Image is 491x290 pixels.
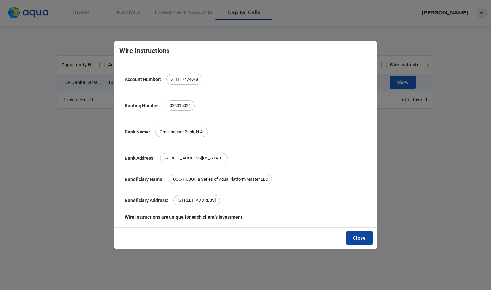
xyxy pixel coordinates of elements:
[125,197,168,204] div: Beneficiary Address:
[125,155,155,162] div: Bank Address:
[160,155,227,161] span: [STREET_ADDRESS][US_STATE]
[166,102,194,109] span: 026015024
[125,102,160,109] div: Routing Number:
[353,234,366,242] span: Close
[125,76,161,83] div: Account Number:
[346,231,373,245] button: Close
[167,76,202,83] span: 511117474078
[169,176,272,182] span: UGC-HCSOF, a Series of Aqua Platform Master LLC
[119,47,169,55] h5: Wire Instructions
[156,129,208,135] span: Grasshopper Bank, N.A.
[174,197,220,204] span: [STREET_ADDRESS]
[125,128,150,135] div: Bank Name:
[125,176,164,183] div: Beneficiary Name:
[119,213,372,221] b: Wire instructions are unique for each client’s investment.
